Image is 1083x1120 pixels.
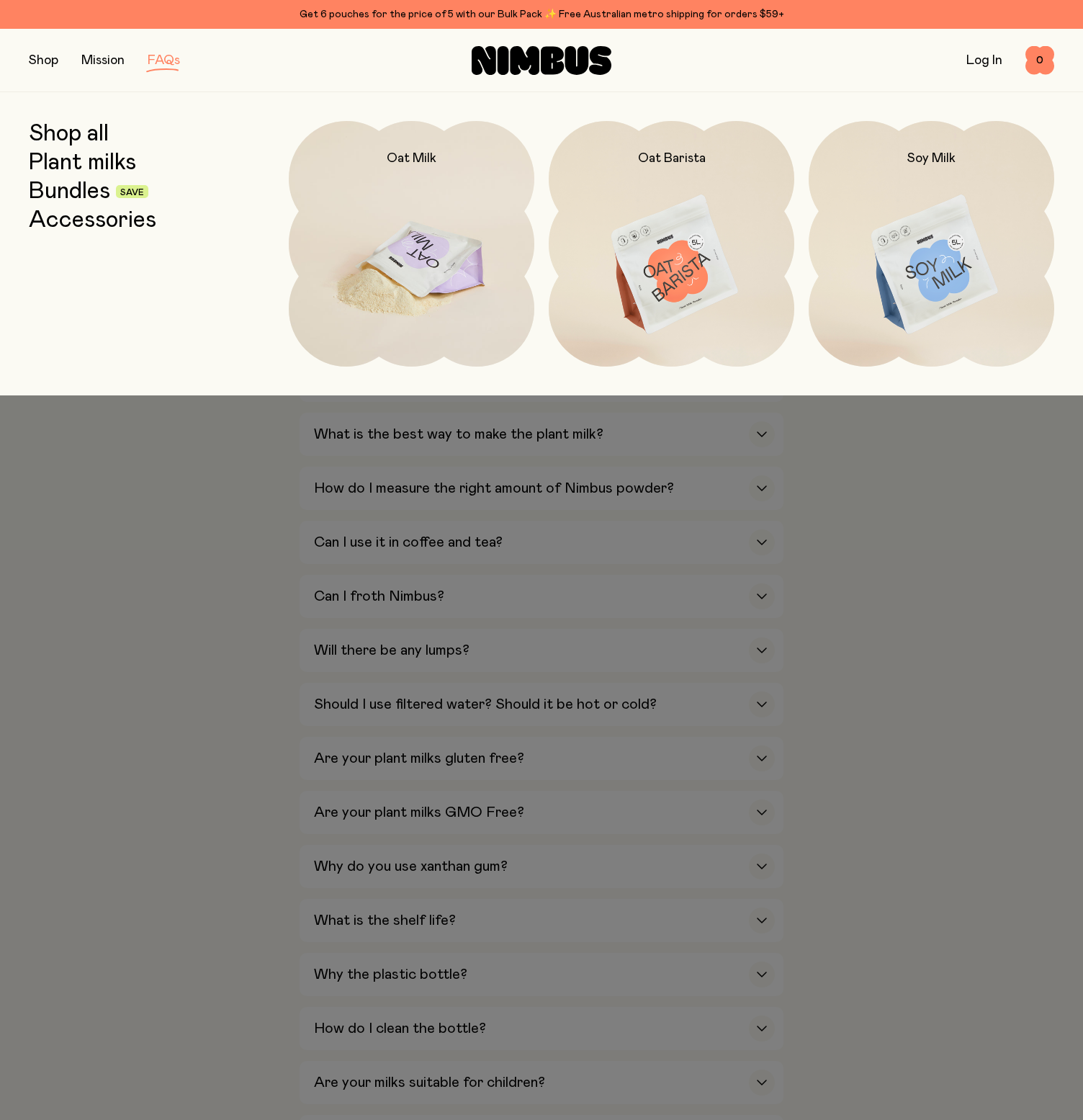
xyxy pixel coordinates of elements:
[387,150,436,167] h2: Oat Milk
[29,179,110,205] a: Bundles
[289,121,534,367] a: Oat Milk
[29,150,136,176] a: Plant milks
[638,150,706,167] h2: Oat Barista
[966,54,1002,67] a: Log In
[120,188,144,197] span: Save
[29,121,109,147] a: Shop all
[1025,46,1054,75] button: 0
[148,54,180,67] a: FAQs
[29,207,156,233] a: Accessories
[809,121,1054,367] a: Soy Milk
[29,6,1054,23] div: Get 6 pouches for the price of 5 with our Bulk Pack ✨ Free Australian metro shipping for orders $59+
[907,150,956,167] h2: Soy Milk
[81,54,125,67] a: Mission
[549,121,794,367] a: Oat Barista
